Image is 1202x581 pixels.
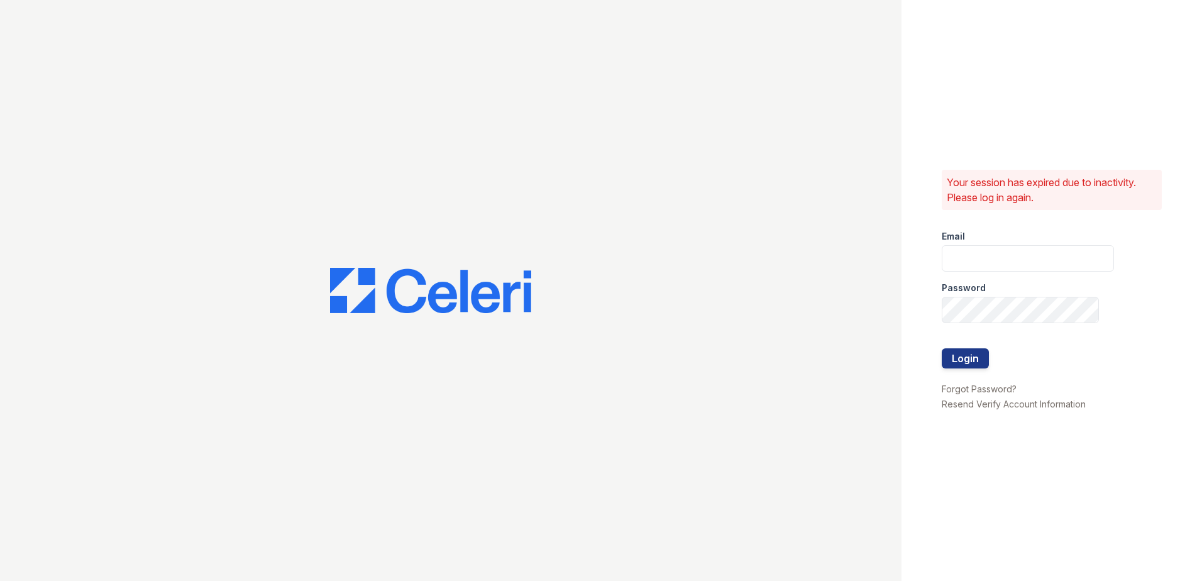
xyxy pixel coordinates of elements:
[942,384,1017,394] a: Forgot Password?
[942,399,1086,409] a: Resend Verify Account Information
[942,230,965,243] label: Email
[947,175,1157,205] p: Your session has expired due to inactivity. Please log in again.
[942,282,986,294] label: Password
[942,348,989,368] button: Login
[330,268,531,313] img: CE_Logo_Blue-a8612792a0a2168367f1c8372b55b34899dd931a85d93a1a3d3e32e68fde9ad4.png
